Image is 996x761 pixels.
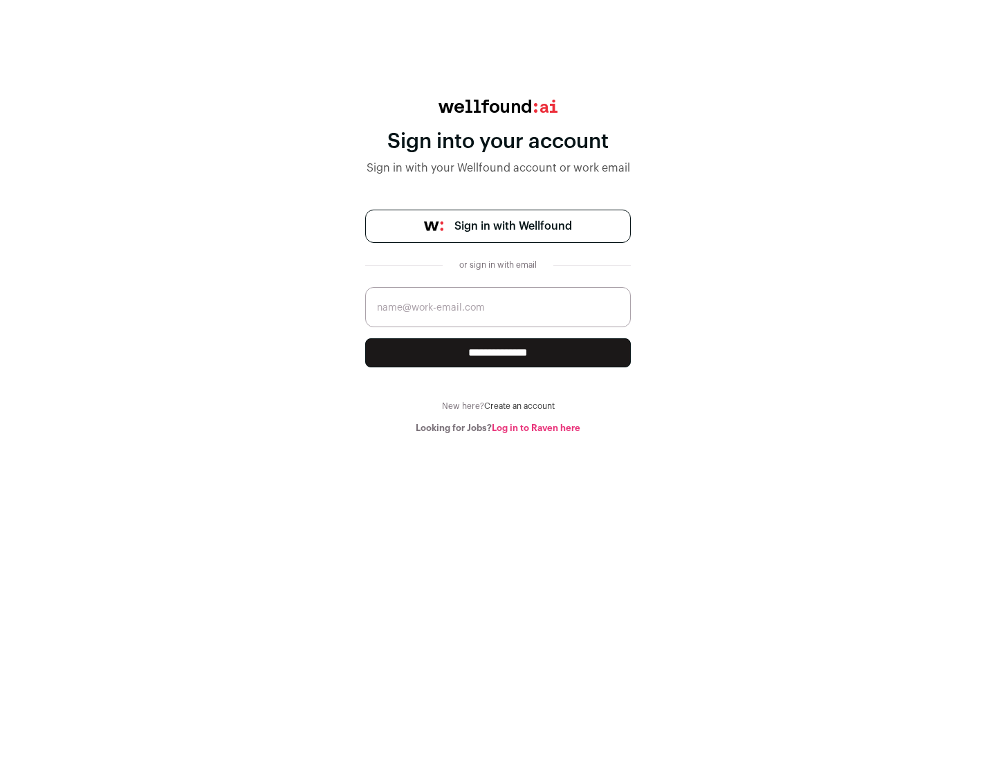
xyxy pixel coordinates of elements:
[365,129,631,154] div: Sign into your account
[484,402,555,410] a: Create an account
[492,423,580,432] a: Log in to Raven here
[454,218,572,235] span: Sign in with Wellfound
[439,100,557,113] img: wellfound:ai
[365,160,631,176] div: Sign in with your Wellfound account or work email
[365,210,631,243] a: Sign in with Wellfound
[365,423,631,434] div: Looking for Jobs?
[424,221,443,231] img: wellfound-symbol-flush-black-fb3c872781a75f747ccb3a119075da62bfe97bd399995f84a933054e44a575c4.png
[365,401,631,412] div: New here?
[454,259,542,271] div: or sign in with email
[365,287,631,327] input: name@work-email.com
